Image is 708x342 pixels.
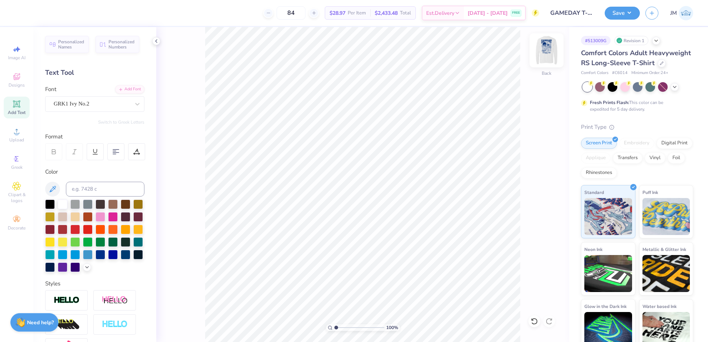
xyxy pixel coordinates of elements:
[584,188,604,196] span: Standard
[45,68,144,78] div: Text Tool
[545,6,599,20] input: Untitled Design
[631,70,668,76] span: Minimum Order: 24 +
[58,39,84,50] span: Personalized Names
[581,152,611,164] div: Applique
[512,10,520,16] span: FREE
[115,85,144,94] div: Add Font
[590,99,681,113] div: This color can be expedited for 5 day delivery.
[468,9,508,17] span: [DATE] - [DATE]
[45,85,56,94] label: Font
[9,137,24,143] span: Upload
[642,245,686,253] span: Metallic & Glitter Ink
[668,152,685,164] div: Foil
[426,9,454,17] span: Est. Delivery
[102,320,128,329] img: Negative Space
[581,123,693,131] div: Print Type
[66,182,144,197] input: e.g. 7428 c
[584,255,632,292] img: Neon Ink
[348,9,366,17] span: Per Item
[581,138,617,149] div: Screen Print
[9,82,25,88] span: Designs
[4,192,30,204] span: Clipart & logos
[400,9,411,17] span: Total
[330,9,345,17] span: $28.97
[642,302,677,310] span: Water based Ink
[45,133,145,141] div: Format
[613,152,642,164] div: Transfers
[581,167,617,178] div: Rhinestones
[98,119,144,125] button: Switch to Greek Letters
[590,100,629,105] strong: Fresh Prints Flash:
[8,225,26,231] span: Decorate
[642,255,690,292] img: Metallic & Glitter Ink
[8,55,26,61] span: Image AI
[670,6,693,20] a: JM
[108,39,135,50] span: Personalized Numbers
[45,279,144,288] div: Styles
[619,138,654,149] div: Embroidery
[612,70,628,76] span: # C6014
[614,36,648,45] div: Revision 1
[542,70,551,77] div: Back
[11,164,23,170] span: Greek
[657,138,692,149] div: Digital Print
[386,324,398,331] span: 100 %
[54,319,80,331] img: 3d Illusion
[584,198,632,235] img: Standard
[102,296,128,305] img: Shadow
[642,198,690,235] img: Puff Ink
[532,36,561,65] img: Back
[642,188,658,196] span: Puff Ink
[670,9,677,17] span: JM
[584,302,627,310] span: Glow in the Dark Ink
[375,9,398,17] span: $2,433.48
[8,110,26,115] span: Add Text
[581,36,611,45] div: # 513009G
[45,168,144,176] div: Color
[679,6,693,20] img: Joshua Malaki
[277,6,305,20] input: – –
[584,245,602,253] span: Neon Ink
[581,48,691,67] span: Comfort Colors Adult Heavyweight RS Long-Sleeve T-Shirt
[54,296,80,305] img: Stroke
[605,7,640,20] button: Save
[645,152,665,164] div: Vinyl
[581,70,608,76] span: Comfort Colors
[27,319,54,326] strong: Need help?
